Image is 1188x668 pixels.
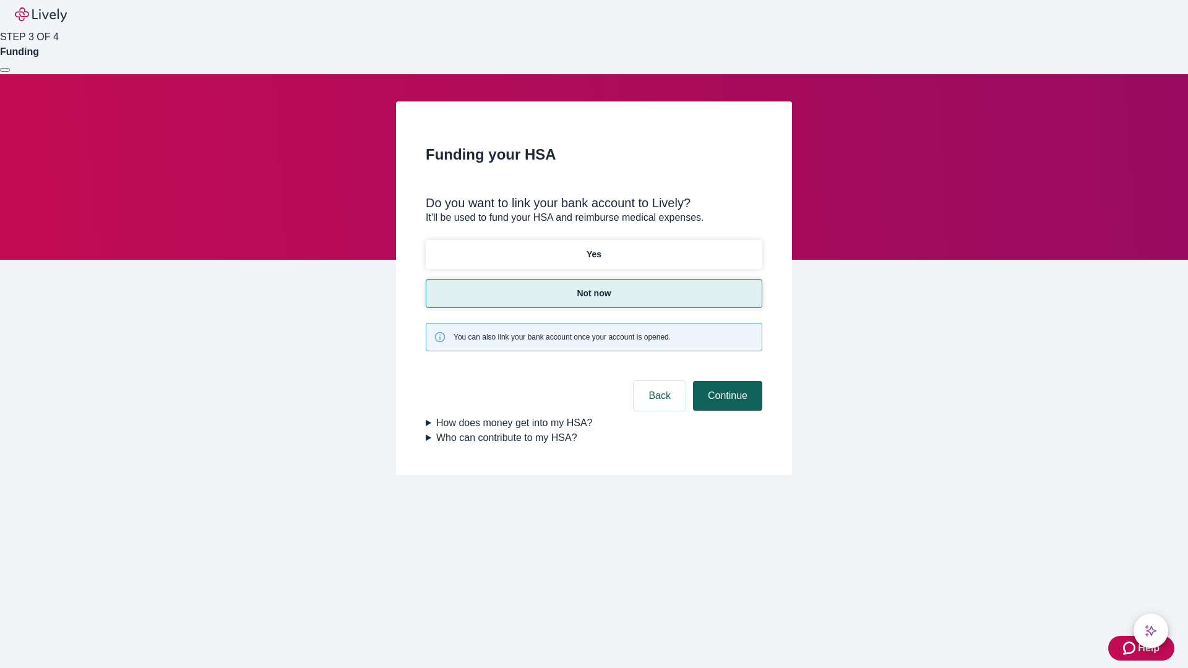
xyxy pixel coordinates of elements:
[577,287,611,300] p: Not now
[426,240,762,269] button: Yes
[693,381,762,411] button: Continue
[587,248,601,261] p: Yes
[426,430,762,445] summary: Who can contribute to my HSA?
[426,210,762,225] p: It'll be used to fund your HSA and reimburse medical expenses.
[634,381,686,411] button: Back
[454,332,671,343] span: You can also link your bank account once your account is opened.
[1123,641,1138,656] svg: Zendesk support icon
[1134,614,1168,648] button: chat
[426,416,762,430] summary: How does money get into my HSA?
[426,143,762,166] h2: Funding your HSA
[426,279,762,308] button: Not now
[426,195,762,210] div: Do you want to link your bank account to Lively?
[1145,625,1157,637] svg: Lively AI Assistant
[1108,636,1174,661] button: Zendesk support iconHelp
[1138,641,1160,656] span: Help
[15,7,67,22] img: Lively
